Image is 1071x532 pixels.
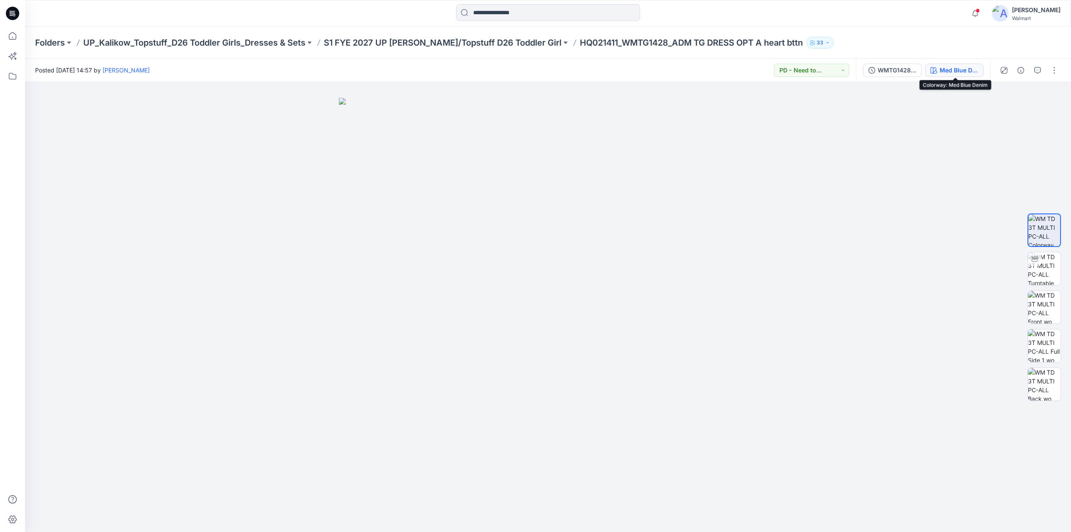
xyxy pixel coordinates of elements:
button: 33 [806,37,834,49]
a: [PERSON_NAME] [102,67,150,74]
div: Walmart [1012,15,1061,21]
img: avatar [992,5,1009,22]
button: Details [1014,64,1027,77]
a: Folders [35,37,65,49]
p: HQ021411_WMTG1428_ADM TG DRESS OPT A heart bttn [580,37,803,49]
div: [PERSON_NAME] [1012,5,1061,15]
img: WM TD 3T MULTI PC-ALL Full Side 1 wo Avatar [1028,329,1061,362]
img: WM TD 3T MULTI PC-ALL Colorway wo Avatar [1028,214,1060,246]
button: WMTG1428_ADM TG DRESS OPT A_DENIM colorway 6.9 [863,64,922,77]
a: UP_Kalikow_Topstuff_D26 Toddler Girls_Dresses & Sets [83,37,305,49]
img: WM TD 3T MULTI PC-ALL Turntable with Avatar [1028,252,1061,285]
a: S1 FYE 2027 UP [PERSON_NAME]/Topstuff D26 Toddler Girl [324,37,561,49]
img: WM TD 3T MULTI PC-ALL Front wo Avatar [1028,291,1061,324]
div: Med Blue Denim [940,66,978,75]
img: WM TD 3T MULTI PC-ALL Back wo Avatar [1028,368,1061,401]
span: Posted [DATE] 14:57 by [35,66,150,75]
p: 33 [817,38,823,47]
button: Med Blue Denim [925,64,984,77]
div: WMTG1428_ADM TG DRESS OPT A_DENIM colorway 6.9 [878,66,916,75]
